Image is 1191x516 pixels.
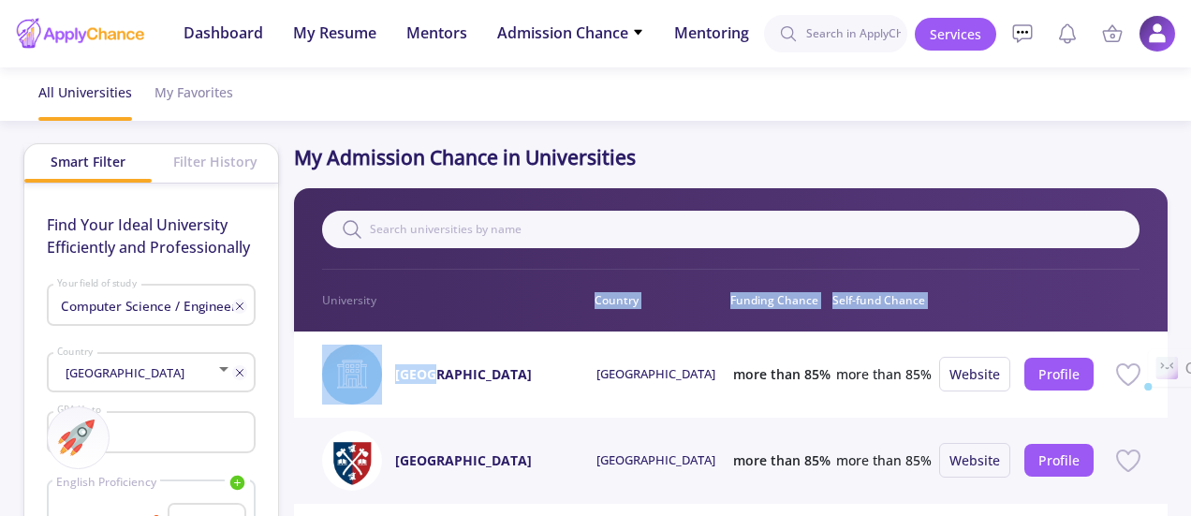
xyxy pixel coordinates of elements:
[733,450,831,470] span: more than 85%
[596,451,715,470] span: [GEOGRAPHIC_DATA]
[497,22,644,44] span: Admission Chance
[61,364,184,381] span: [GEOGRAPHIC_DATA]
[1024,444,1094,477] button: Profile
[939,443,1010,478] button: Website
[293,22,376,44] span: My Resume
[730,292,832,309] p: Funding Chance
[406,22,467,44] span: Mentors
[836,364,932,384] span: more than 85%
[939,357,1010,391] button: Website
[184,22,263,44] span: Dashboard
[152,144,278,179] div: Filter History
[322,292,595,309] p: University
[294,143,1167,173] p: My Admission Chance in Universities
[38,67,132,117] div: All Universities
[47,214,256,258] p: Find Your Ideal University Efficiently and Professionally
[832,292,934,309] p: Self-fund Chance
[915,18,996,51] a: Services
[595,292,730,309] p: Country
[154,67,233,117] div: My Favorites
[395,364,532,384] a: [GEOGRAPHIC_DATA]
[764,15,907,52] input: Search in ApplyChance
[58,420,95,456] img: ac-market
[1038,365,1080,383] a: Profile
[596,365,715,384] span: [GEOGRAPHIC_DATA]
[1038,451,1080,469] a: Profile
[1024,358,1094,391] button: Profile
[949,451,1000,469] a: Website
[674,22,749,44] span: Mentoring
[949,365,1000,383] a: Website
[836,450,932,470] span: more than 85%
[322,211,1139,248] input: Search universities by name
[24,144,151,179] div: Smart Filter
[52,474,160,491] span: English Proficiency
[395,450,532,470] a: [GEOGRAPHIC_DATA]
[733,364,831,384] span: more than 85%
